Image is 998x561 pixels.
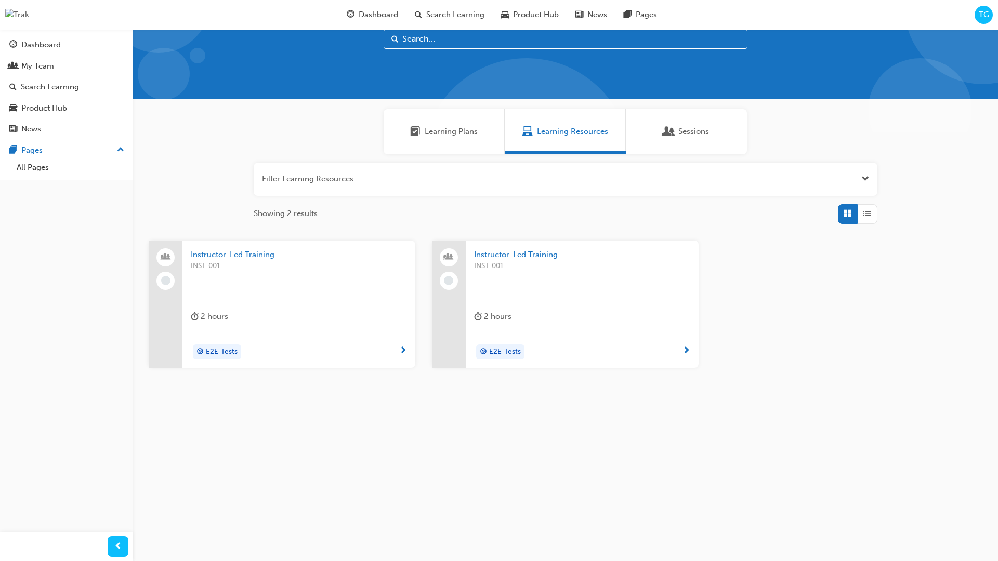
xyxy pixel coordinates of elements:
span: next-icon [682,346,690,356]
span: E2E-Tests [206,346,238,358]
a: News [4,119,128,139]
a: news-iconNews [567,4,615,25]
span: List [863,208,871,220]
a: Dashboard [4,35,128,55]
span: Learning Plans [410,126,421,138]
span: TG [979,9,989,21]
span: Pages [636,9,657,21]
span: Learning Plans [425,126,478,138]
span: people-icon [162,250,169,264]
button: Open the filter [861,173,869,185]
span: learningRecordVerb_NONE-icon [161,276,170,285]
span: Showing 2 results [254,208,318,220]
span: Dashboard [359,9,398,21]
a: Search Learning [4,77,128,97]
span: prev-icon [114,540,122,553]
input: Search... [384,29,747,49]
span: target-icon [480,345,487,359]
span: pages-icon [9,146,17,155]
div: Dashboard [21,39,61,51]
span: INST-001 [474,260,690,272]
span: target-icon [196,345,204,359]
span: Learning Resources [522,126,533,138]
button: Pages [4,141,128,160]
img: Trak [5,9,29,21]
button: DashboardMy TeamSearch LearningProduct HubNews [4,33,128,141]
span: car-icon [501,8,509,21]
span: duration-icon [191,310,199,323]
a: pages-iconPages [615,4,665,25]
div: 2 hours [474,310,511,323]
span: duration-icon [474,310,482,323]
span: up-icon [117,143,124,157]
span: next-icon [399,346,407,356]
span: Sessions [664,126,674,138]
span: Grid [844,208,851,220]
a: All Pages [12,159,128,176]
button: TG [975,6,993,24]
span: news-icon [575,8,583,21]
span: people-icon [445,250,452,264]
div: Search Learning [21,81,79,93]
a: guage-iconDashboard [338,4,406,25]
span: Product Hub [513,9,559,21]
span: INST-001 [191,260,407,272]
div: Product Hub [21,102,67,114]
div: My Team [21,60,54,72]
div: 2 hours [191,310,228,323]
span: search-icon [415,8,422,21]
span: Learning Resources [537,126,608,138]
span: learningRecordVerb_NONE-icon [444,276,453,285]
span: people-icon [9,62,17,71]
a: Instructor-Led TrainingINST-001duration-icon 2 hourstarget-iconE2E-Tests [432,241,699,368]
a: Learning ResourcesLearning Resources [505,109,626,154]
span: news-icon [9,125,17,134]
span: guage-icon [347,8,354,21]
span: guage-icon [9,41,17,50]
div: Pages [21,144,43,156]
a: Product Hub [4,99,128,118]
a: SessionsSessions [626,109,747,154]
span: search-icon [9,83,17,92]
span: Instructor-Led Training [191,249,407,261]
a: Learning PlansLearning Plans [384,109,505,154]
span: News [587,9,607,21]
span: Instructor-Led Training [474,249,690,261]
span: Sessions [678,126,709,138]
a: car-iconProduct Hub [493,4,567,25]
span: Search Learning [426,9,484,21]
span: Search [391,33,399,45]
div: News [21,123,41,135]
a: My Team [4,57,128,76]
span: car-icon [9,104,17,113]
a: Instructor-Led TrainingINST-001duration-icon 2 hourstarget-iconE2E-Tests [149,241,415,368]
span: E2E-Tests [489,346,521,358]
a: search-iconSearch Learning [406,4,493,25]
span: pages-icon [624,8,632,21]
